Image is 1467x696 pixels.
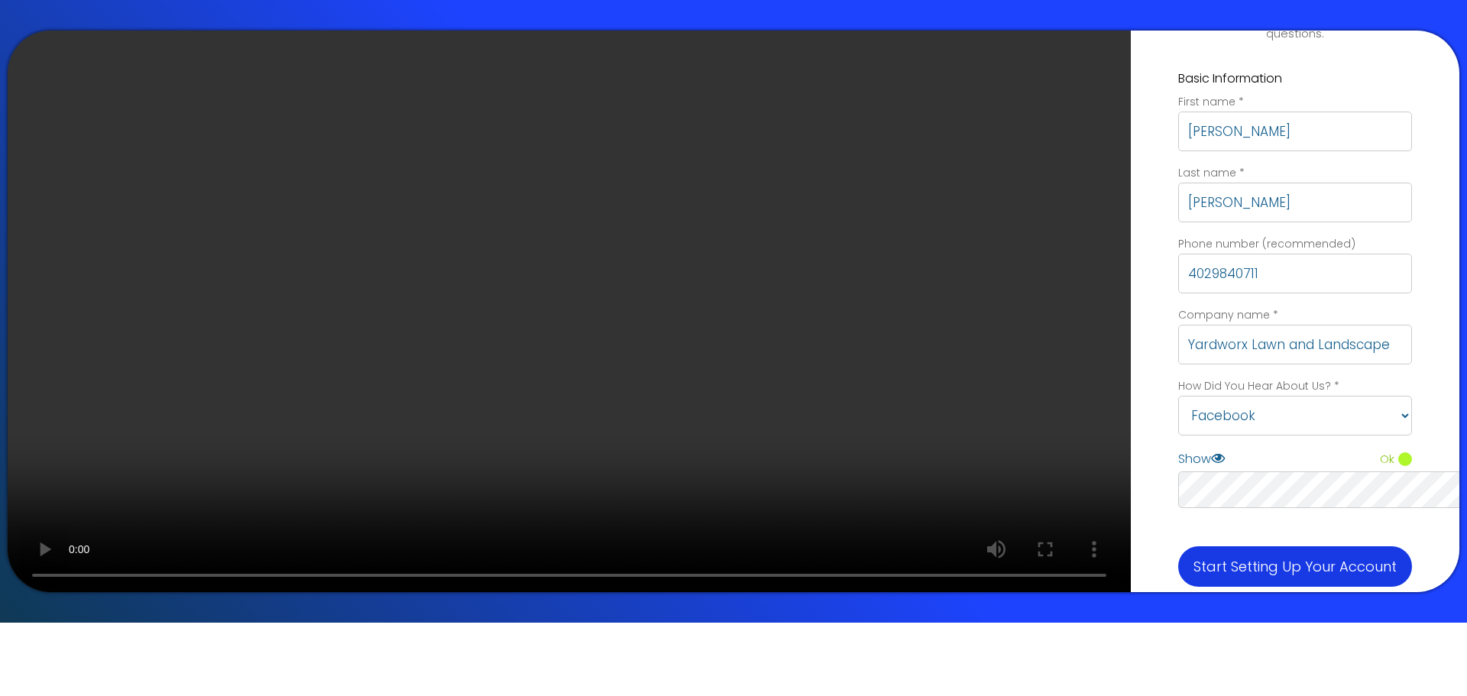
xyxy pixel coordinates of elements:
[1178,546,1412,587] button: Start Setting Up Your Account
[1178,449,1225,468] p: Show
[1178,254,1412,293] input: Phone Number
[1178,307,1412,325] label: Company name *
[1178,378,1412,396] p: How Did You Hear About Us? *
[1178,183,1412,222] input: Last Name
[1178,112,1412,151] input: First Name
[1178,236,1412,254] label: Phone number (recommended)
[1178,69,1282,88] label: Basic Information
[1178,325,1412,364] input: Company Name
[1178,94,1412,112] label: First name *
[1186,556,1404,577] p: Start Setting Up Your Account
[1380,450,1394,468] p: Ok
[1178,165,1412,183] label: Last name *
